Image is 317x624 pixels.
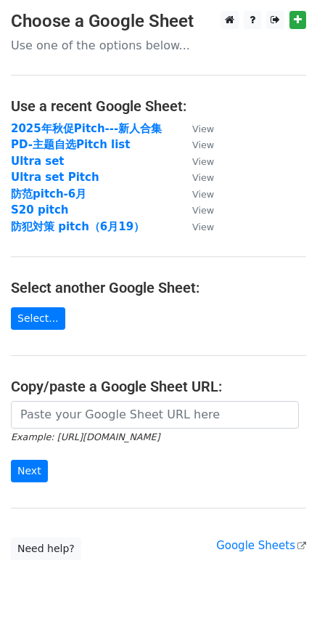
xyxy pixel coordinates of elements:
[11,187,86,200] a: 防范pitch-6月
[192,156,214,167] small: View
[178,122,214,135] a: View
[11,279,306,296] h4: Select another Google Sheet:
[11,155,65,168] a: Ultra set
[11,171,99,184] a: Ultra set Pitch
[11,401,299,429] input: Paste your Google Sheet URL here
[192,189,214,200] small: View
[11,97,306,115] h4: Use a recent Google Sheet:
[11,138,130,151] a: PD-主题自选Pitch list
[178,171,214,184] a: View
[11,460,48,482] input: Next
[11,220,144,233] a: 防犯対策 pitch（6月19）
[178,138,214,151] a: View
[192,222,214,232] small: View
[178,203,214,216] a: View
[11,122,162,135] a: 2025年秋促Pitch---新人合集
[216,539,306,552] a: Google Sheets
[178,155,214,168] a: View
[178,187,214,200] a: View
[11,11,306,32] h3: Choose a Google Sheet
[11,431,160,442] small: Example: [URL][DOMAIN_NAME]
[11,307,65,330] a: Select...
[11,203,69,216] a: S20 pitch
[11,378,306,395] h4: Copy/paste a Google Sheet URL:
[11,38,306,53] p: Use one of the options below...
[192,172,214,183] small: View
[192,205,214,216] small: View
[192,139,214,150] small: View
[192,123,214,134] small: View
[178,220,214,233] a: View
[11,538,81,560] a: Need help?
